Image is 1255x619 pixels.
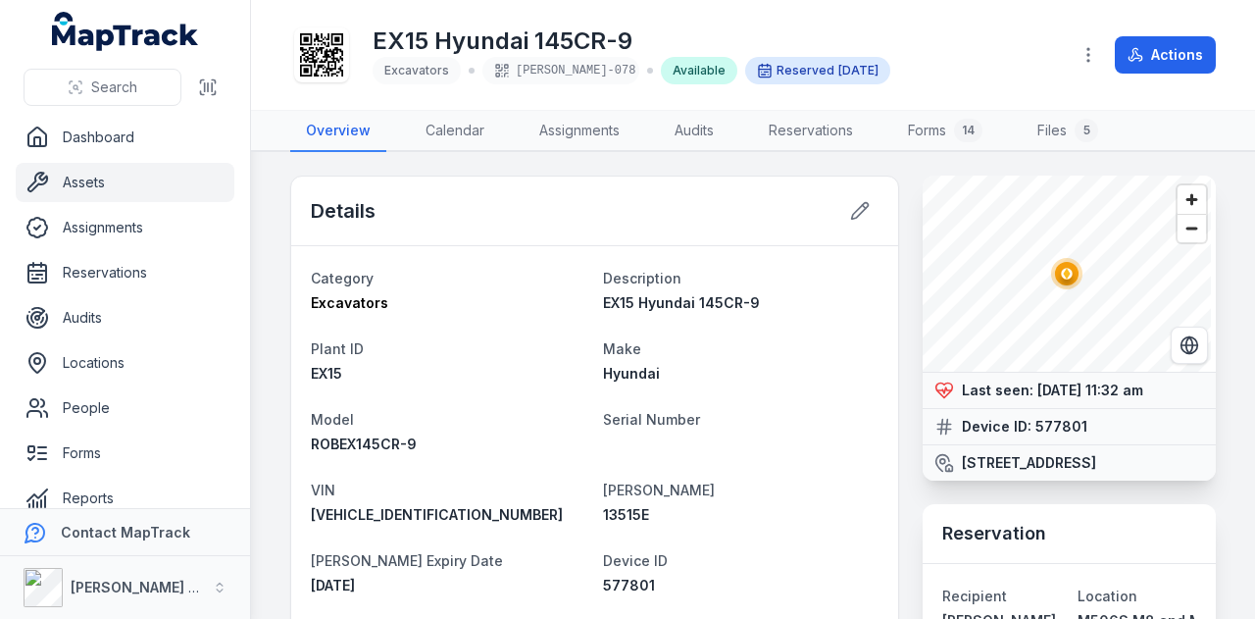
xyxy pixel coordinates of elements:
h2: Details [311,197,376,225]
a: Forms14 [892,111,998,152]
div: 14 [954,119,982,142]
button: Search [24,69,181,106]
span: VIN [311,482,335,498]
a: Locations [16,343,234,383]
span: Plant ID [311,340,364,357]
span: Recipient [942,588,1007,604]
strong: 577801 [1035,417,1087,437]
button: Actions [1115,36,1216,74]
a: Audits [659,111,729,152]
span: EX15 [311,365,342,382]
div: [PERSON_NAME]-078 [482,57,639,84]
span: Serial Number [603,411,700,428]
button: Zoom in [1178,185,1206,214]
h3: Reservation [942,520,1046,547]
span: [DATE] [838,63,878,77]
a: MapTrack [52,12,199,51]
a: Assignments [524,111,635,152]
span: EX15 Hyundai 145CR-9 [603,294,760,311]
canvas: Map [923,176,1211,372]
div: Reserved [745,57,890,84]
span: [PERSON_NAME] Expiry Date [311,552,503,569]
strong: Last seen: [962,381,1033,400]
span: [DATE] 11:32 am [1037,382,1143,398]
span: Excavators [311,294,388,311]
time: 28/09/2025, 12:00:00 am [838,63,878,78]
a: Assignments [16,208,234,247]
button: Switch to Satellite View [1171,327,1208,364]
span: Hyundai [603,365,660,382]
strong: Contact MapTrack [61,524,190,541]
a: Calendar [410,111,500,152]
div: 5 [1075,119,1098,142]
span: Category [311,270,374,286]
span: Device ID [603,552,668,569]
span: [DATE] [311,577,355,593]
h1: EX15 Hyundai 145CR-9 [373,26,890,57]
span: [PERSON_NAME] [603,482,715,498]
a: People [16,388,234,428]
a: Overview [290,111,386,152]
a: Reservations [16,253,234,292]
a: Dashboard [16,118,234,157]
span: Make [603,340,641,357]
span: 577801 [603,577,655,593]
div: Available [661,57,737,84]
time: 12/09/2025, 11:32:38 am [1037,382,1143,398]
a: Reports [16,479,234,518]
time: 05/07/2026, 10:00:00 am [311,577,355,593]
strong: [STREET_ADDRESS] [962,453,1096,473]
button: Zoom out [1178,214,1206,242]
strong: Device ID: [962,417,1031,437]
a: Audits [16,298,234,337]
a: Forms [16,434,234,473]
span: Excavators [384,63,449,77]
span: Location [1078,588,1137,604]
span: Model [311,411,354,428]
strong: [PERSON_NAME] Group [71,579,231,595]
a: Assets [16,163,234,202]
span: [VEHICLE_IDENTIFICATION_NUMBER] [311,506,563,523]
span: Description [603,270,681,286]
span: ROBEX145CR-9 [311,436,417,452]
span: 13515E [603,506,649,523]
a: Files5 [1022,111,1114,152]
a: Reservations [753,111,869,152]
span: Search [91,77,137,97]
